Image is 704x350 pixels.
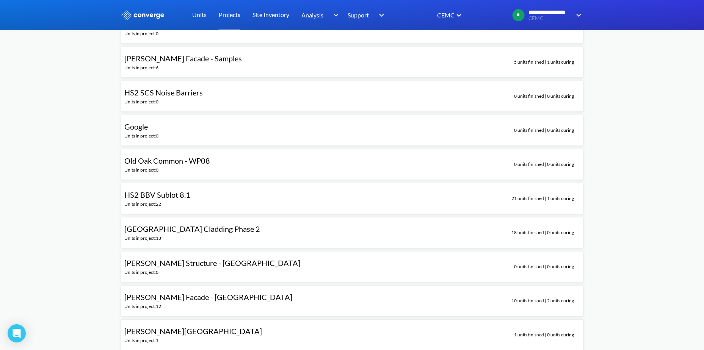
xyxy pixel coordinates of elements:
[121,329,583,335] a: [PERSON_NAME][GEOGRAPHIC_DATA]Units in project:11 units finished | 0 units curing
[514,59,574,66] span: 5 units finished | 1 units curing
[374,11,386,20] img: downArrow.svg
[124,292,292,302] span: [PERSON_NAME] Facade - [GEOGRAPHIC_DATA]
[124,337,158,343] span: Units in project: 1
[528,16,571,21] span: CEMC
[514,161,574,168] span: 0 units finished | 0 units curing
[124,31,158,36] span: Units in project: 0
[124,258,300,267] span: [PERSON_NAME] Structure - [GEOGRAPHIC_DATA]
[511,229,574,236] span: 18 units finished | 0 units curing
[124,235,161,241] span: Units in project: 18
[124,54,242,63] span: [PERSON_NAME] Facade - Samples
[514,127,574,134] span: 0 units finished | 0 units curing
[124,269,158,275] span: Units in project: 0
[121,56,583,62] a: [PERSON_NAME] Facade - SamplesUnits in project:65 units finished | 1 units curing
[436,10,455,20] div: CEMC
[514,93,574,100] span: 0 units finished | 0 units curing
[514,263,574,270] span: 0 units finished | 0 units curing
[124,167,158,173] span: Units in project: 0
[348,10,369,20] span: Support
[121,192,583,199] a: HS2 BBV Sublot 8.1Units in project:2221 units finished | 1 units curing
[121,90,583,97] a: HS2 SCS Noise BarriersUnits in project:00 units finished | 0 units curing
[514,331,574,339] span: 1 units finished | 0 units curing
[121,295,583,301] a: [PERSON_NAME] Facade - [GEOGRAPHIC_DATA]Units in project:1210 units finished | 2 units curing
[124,88,203,97] span: HS2 SCS Noise Barriers
[301,10,323,20] span: Analysis
[8,324,26,342] div: Open Intercom Messenger
[121,261,583,267] a: [PERSON_NAME] Structure - [GEOGRAPHIC_DATA]Units in project:00 units finished | 0 units curing
[328,11,340,20] img: downArrow.svg
[124,156,210,165] span: Old Oak Common - WP08
[121,124,583,131] a: GoogleUnits in project:00 units finished | 0 units curing
[121,158,583,165] a: Old Oak Common - WP08Units in project:00 units finished | 0 units curing
[121,10,165,20] img: logo_ewhite.svg
[121,227,583,233] a: [GEOGRAPHIC_DATA] Cladding Phase 2Units in project:1818 units finished | 0 units curing
[124,190,190,199] span: HS2 BBV Sublot 8.1
[124,303,161,309] span: Units in project: 12
[571,11,583,20] img: downArrow.svg
[124,122,148,131] span: Google
[124,133,158,139] span: Units in project: 0
[124,65,158,70] span: Units in project: 6
[511,195,574,202] span: 21 units finished | 1 units curing
[124,224,260,233] span: [GEOGRAPHIC_DATA] Cladding Phase 2
[124,201,161,207] span: Units in project: 22
[511,297,574,305] span: 10 units finished | 2 units curing
[124,99,158,105] span: Units in project: 0
[124,327,262,336] span: [PERSON_NAME][GEOGRAPHIC_DATA]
